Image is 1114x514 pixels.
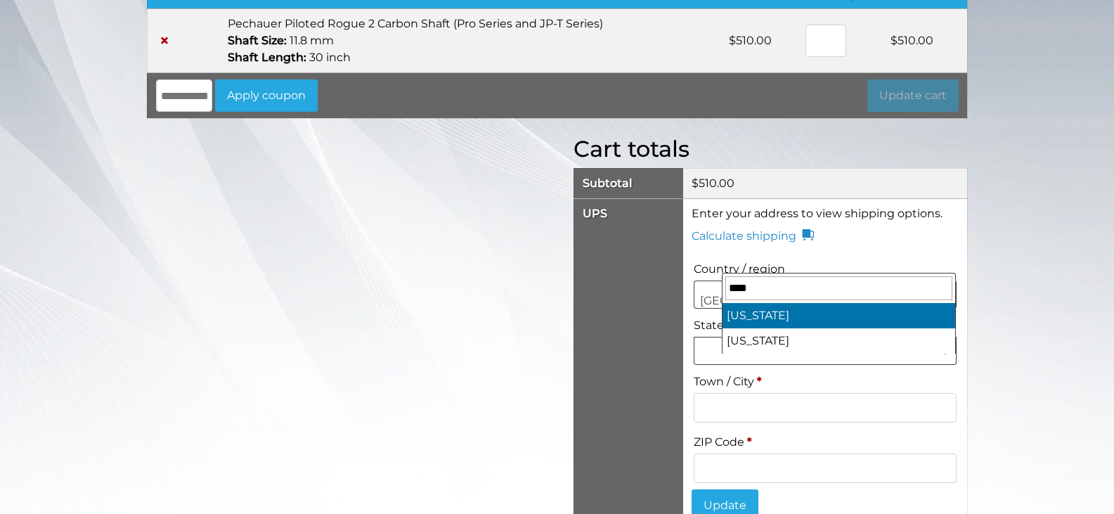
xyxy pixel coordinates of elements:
[219,8,720,72] td: Pechauer Piloted Rogue 2 Carbon Shaft (Pro Series and JP-T Series)
[694,314,957,337] label: State
[228,32,287,49] dt: Shaft Size:
[694,371,957,393] label: Town / City
[692,176,699,190] span: $
[228,49,306,66] dt: Shaft Length:
[890,34,898,47] span: $
[694,281,957,309] span: United States (US)
[692,228,815,245] a: Calculate shipping
[215,79,318,112] button: Apply coupon
[228,49,712,66] p: 30 inch
[729,34,736,47] span: $
[694,431,957,454] label: ZIP Code
[694,281,956,321] span: United States (US)
[692,176,734,190] bdi: 510.00
[805,25,846,57] input: Product quantity
[694,258,957,281] label: Country / region
[156,32,173,49] a: Remove Pechauer Piloted Rogue 2 Carbon Shaft (Pro Series and JP-T Series) from cart
[890,34,933,47] bdi: 510.00
[723,328,955,354] li: [US_STATE]
[574,168,682,198] th: Subtotal
[574,136,968,162] h2: Cart totals
[228,32,712,49] p: 11.8 mm
[723,303,955,328] li: [US_STATE]
[729,34,772,47] bdi: 510.00
[867,79,959,112] button: Update cart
